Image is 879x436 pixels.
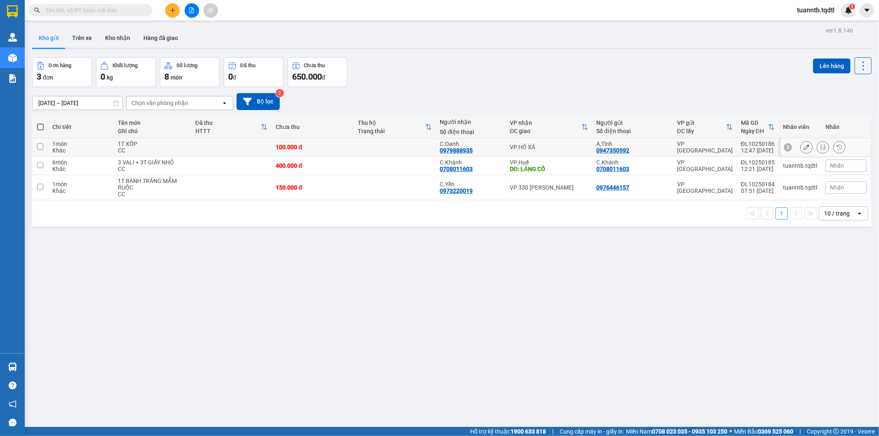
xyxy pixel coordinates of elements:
[856,210,863,217] svg: open
[9,400,16,408] span: notification
[833,429,839,434] span: copyright
[734,427,793,436] span: Miền Bắc
[825,124,867,130] div: Nhãn
[304,63,325,68] div: Chưa thu
[729,430,732,433] span: ⚪️
[52,141,110,147] div: 1 món
[440,147,473,154] div: 0979888935
[195,128,261,134] div: HTTT
[37,72,41,82] span: 3
[8,33,17,42] img: warehouse-icon
[204,3,218,18] button: aim
[240,63,255,68] div: Đã thu
[677,120,726,126] div: VP gửi
[596,141,669,147] div: A,Tình
[113,63,138,68] div: Khối lượng
[596,128,669,134] div: Số điện thoại
[851,4,853,9] span: 1
[824,209,850,218] div: 10 / trang
[790,5,841,15] span: tuanntb.tqdtl
[813,59,851,73] button: Lên hàng
[596,159,669,166] div: C.Khánh
[741,147,775,154] div: 12:47 [DATE]
[510,120,581,126] div: VP nhận
[322,74,325,81] span: đ
[860,3,874,18] button: caret-down
[43,74,53,81] span: đơn
[221,100,228,106] svg: open
[276,162,349,169] div: 400.000 đ
[52,181,110,188] div: 1 món
[652,428,727,435] strong: 0708 023 035 - 0935 103 250
[741,166,775,172] div: 12:21 [DATE]
[276,184,349,191] div: 150.000 đ
[510,144,588,150] div: VP HỒ XÁ
[32,57,92,87] button: Đơn hàng3đơn
[758,428,793,435] strong: 0369 525 060
[673,116,737,138] th: Toggle SortBy
[510,128,581,134] div: ĐC giao
[596,120,669,126] div: Người gửi
[52,124,110,130] div: Chi tiết
[118,191,187,197] div: CC
[783,124,817,130] div: Nhân viên
[677,128,726,134] div: ĐC lấy
[9,419,16,427] span: message
[176,63,197,68] div: Số lượng
[741,188,775,194] div: 07:51 [DATE]
[799,427,801,436] span: |
[510,166,588,172] div: DĐ: LĂNG CÔ
[440,141,502,147] div: C.Oanh
[596,166,629,172] div: 0708011603
[66,28,98,48] button: Trên xe
[825,26,853,35] div: ver 1.8.146
[560,427,624,436] span: Cung cấp máy in - giấy in:
[52,159,110,166] div: 6 món
[34,7,40,13] span: search
[470,427,546,436] span: Hỗ trợ kỹ thuật:
[741,181,775,188] div: ĐL10250184
[506,116,592,138] th: Toggle SortBy
[830,184,844,191] span: Nhãn
[741,120,768,126] div: Mã GD
[292,72,322,82] span: 650.000
[164,72,169,82] span: 8
[783,162,817,169] div: tuanntb.tqdtl
[440,166,473,172] div: 0708011603
[233,74,236,81] span: đ
[118,128,187,134] div: Ghi chú
[440,181,502,188] div: C.Yến
[52,147,110,154] div: Khác
[228,72,233,82] span: 0
[440,159,502,166] div: C.Khánh
[845,7,852,14] img: icon-new-feature
[8,74,17,83] img: solution-icon
[107,74,113,81] span: kg
[276,124,349,130] div: Chưa thu
[237,93,280,110] button: Bộ lọc
[863,7,871,14] span: caret-down
[741,128,768,134] div: Ngày ĐH
[118,147,187,154] div: CC
[7,5,18,18] img: logo-vxr
[358,120,425,126] div: Thu hộ
[96,57,156,87] button: Khối lượng0kg
[45,6,143,15] input: Tìm tên, số ĐT hoặc mã đơn
[440,119,502,125] div: Người nhận
[276,89,284,97] sup: 2
[49,63,71,68] div: Đơn hàng
[52,188,110,194] div: Khác
[849,4,855,9] sup: 1
[741,141,775,147] div: ĐL10250186
[191,116,272,138] th: Toggle SortBy
[596,184,629,191] div: 0976446157
[776,207,788,220] button: 1
[354,116,436,138] th: Toggle SortBy
[830,162,844,169] span: Nhãn
[118,166,187,172] div: CC
[552,427,553,436] span: |
[131,99,188,107] div: Chọn văn phòng nhận
[440,129,502,135] div: Số điện thoại
[208,7,213,13] span: aim
[737,116,779,138] th: Toggle SortBy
